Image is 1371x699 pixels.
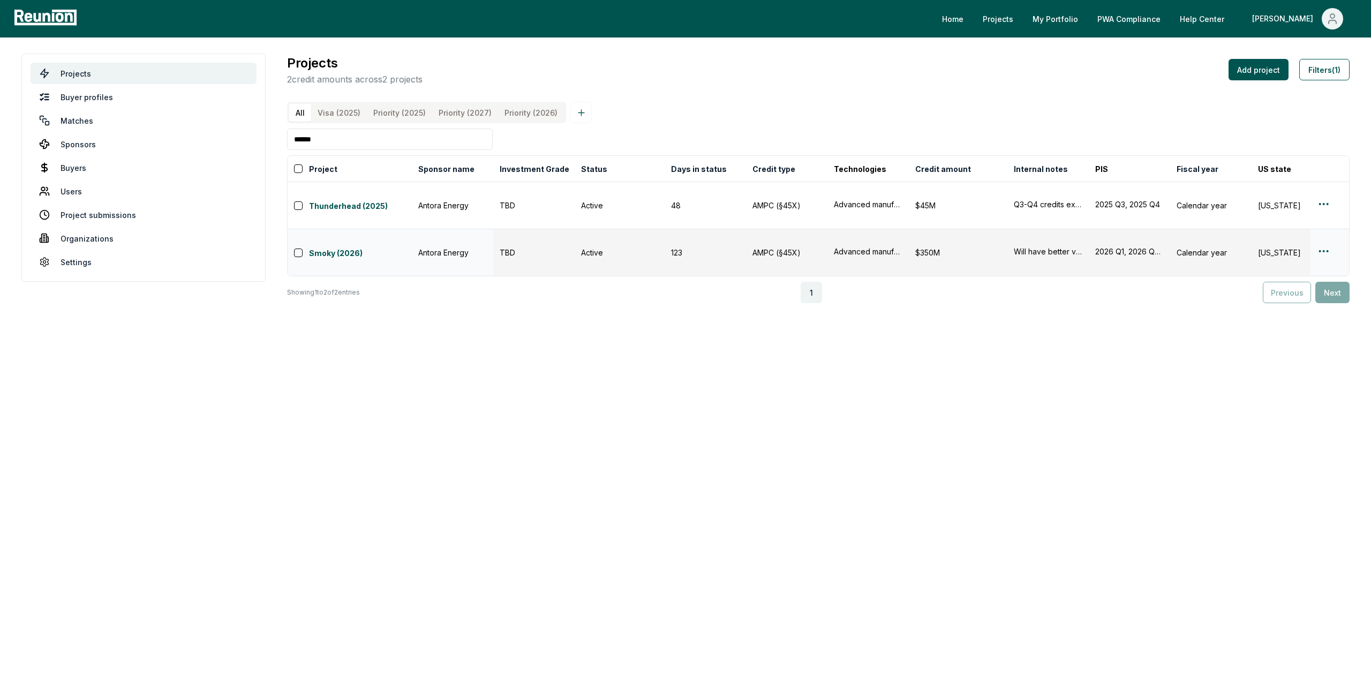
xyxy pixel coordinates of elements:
[834,199,902,210] button: Advanced manufacturing
[287,287,360,298] p: Showing 1 to 2 of 2 entries
[1171,8,1233,29] a: Help Center
[801,282,822,303] button: 1
[1177,200,1245,211] div: Calendar year
[834,246,902,257] button: Advanced manufacturing
[1014,246,1082,257] button: Will have better visibility on monthly variation of 2026 credit volumes at the end of 2025, but f...
[1095,246,1164,257] button: 2026 Q1, 2026 Q2, 2026 Q3, 2026 Q4
[1024,8,1087,29] a: My Portfolio
[974,8,1022,29] a: Projects
[581,247,658,258] div: Active
[915,247,1001,258] div: $350M
[31,110,257,131] a: Matches
[418,247,487,258] div: Antora Energy
[31,63,257,84] a: Projects
[1244,8,1352,29] button: [PERSON_NAME]
[913,158,973,179] button: Credit amount
[31,228,257,249] a: Organizations
[1174,158,1221,179] button: Fiscal year
[1229,59,1289,80] button: Add project
[31,133,257,155] a: Sponsors
[287,73,423,86] p: 2 credit amounts across 2 projects
[752,200,821,211] div: AMPC (§45X)
[31,251,257,273] a: Settings
[309,245,412,260] button: Smoky (2026)
[1258,247,1327,258] div: [US_STATE]
[500,200,568,211] div: TBD
[500,247,568,258] div: TBD
[31,204,257,226] a: Project submissions
[432,104,498,122] button: Priority (2027)
[579,158,609,179] button: Status
[367,104,432,122] button: Priority (2025)
[498,158,571,179] button: Investment Grade
[416,158,477,179] button: Sponsor name
[671,247,740,258] div: 123
[1089,8,1169,29] a: PWA Compliance
[311,104,367,122] button: Visa (2025)
[933,8,972,29] a: Home
[915,200,1001,211] div: $45M
[287,54,423,73] h3: Projects
[309,200,412,213] a: Thunderhead (2025)
[1014,199,1082,210] button: Q3-Q4 credits expected to be $105M. Broadrige to take $50M and Merc to take $10M (maxing out Q3) ...
[1012,158,1070,179] button: Internal notes
[31,157,257,178] a: Buyers
[307,158,340,179] button: Project
[309,247,412,260] a: Smoky (2026)
[581,200,658,211] div: Active
[289,104,311,122] button: All
[31,181,257,202] a: Users
[1177,247,1245,258] div: Calendar year
[750,158,797,179] button: Credit type
[309,198,412,213] button: Thunderhead (2025)
[418,200,487,211] div: Antora Energy
[498,104,564,122] button: Priority (2026)
[1252,8,1317,29] div: [PERSON_NAME]
[669,158,729,179] button: Days in status
[31,86,257,108] a: Buyer profiles
[671,200,740,211] div: 48
[1299,59,1350,80] button: Filters(1)
[933,8,1360,29] nav: Main
[1095,199,1164,210] button: 2025 Q3, 2025 Q4
[752,247,821,258] div: AMPC (§45X)
[1258,200,1327,211] div: [US_STATE]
